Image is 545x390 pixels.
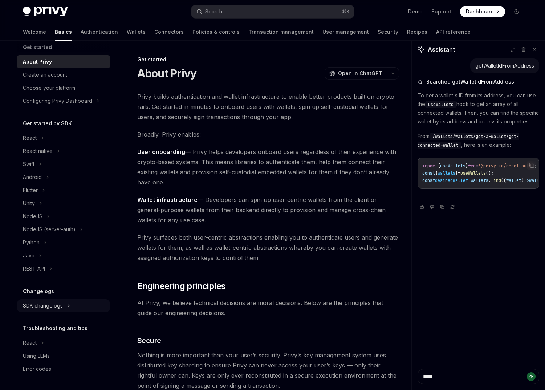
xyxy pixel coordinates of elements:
[192,23,240,41] a: Policies & controls
[468,178,471,183] span: =
[488,178,491,183] span: .
[486,170,493,176] span: ();
[154,23,184,41] a: Connectors
[23,238,40,247] div: Python
[438,170,455,176] span: wallets
[529,178,544,183] span: wallet
[435,178,468,183] span: desiredWallet
[418,78,539,85] button: Searched getWalletIdFromAddress
[137,298,399,318] span: At Privy, we believe technical decisions are moral decisions. Below are the principles that guide...
[23,251,34,260] div: Java
[23,97,92,105] div: Configuring Privy Dashboard
[205,7,225,16] div: Search...
[137,56,399,63] div: Get started
[81,23,118,41] a: Authentication
[55,23,72,41] a: Basics
[191,5,354,18] button: Search...⌘K
[426,78,514,85] span: Searched getWalletIdFromAddress
[23,212,42,221] div: NodeJS
[471,178,488,183] span: wallets
[521,178,524,183] span: )
[422,163,438,169] span: import
[460,170,486,176] span: useWallets
[137,148,185,155] strong: User onboarding
[137,336,161,346] span: Secure
[23,301,63,310] div: SDK changelogs
[127,23,146,41] a: Wallets
[23,70,67,79] div: Create an account
[436,23,471,41] a: API reference
[23,23,46,41] a: Welcome
[468,163,478,169] span: from
[17,81,110,94] a: Choose your platform
[511,6,522,17] button: Toggle dark mode
[458,170,460,176] span: =
[322,23,369,41] a: User management
[23,352,50,360] div: Using LLMs
[23,199,35,208] div: Unity
[23,264,45,273] div: REST API
[137,147,399,187] span: — Privy helps developers onboard users regardless of their experience with crypto-based systems. ...
[23,84,75,92] div: Choose your platform
[23,338,37,347] div: React
[418,91,539,126] p: To get a wallet's ID from its address, you can use the hook to get an array of all connected wall...
[137,232,399,263] span: Privy surfaces both user-centric abstractions enabling you to authenticate users and generate wal...
[23,119,72,128] h5: Get started by SDK
[501,178,506,183] span: ((
[440,163,465,169] span: useWallets
[338,70,382,77] span: Open in ChatGPT
[23,173,42,182] div: Android
[23,186,38,195] div: Flutter
[23,324,88,333] h5: Troubleshooting and tips
[422,178,435,183] span: const
[478,163,534,169] span: '@privy-io/react-auth'
[23,7,68,17] img: dark logo
[465,163,468,169] span: }
[460,6,505,17] a: Dashboard
[23,365,51,373] div: Error codes
[491,178,501,183] span: find
[325,67,387,80] button: Open in ChatGPT
[17,362,110,375] a: Error codes
[137,280,226,292] span: Engineering principles
[248,23,314,41] a: Transaction management
[506,178,521,183] span: wallet
[342,9,350,15] span: ⌘ K
[435,170,438,176] span: {
[466,8,494,15] span: Dashboard
[455,170,458,176] span: }
[137,195,399,225] span: — Developers can spin up user-centric wallets from the client or general-purpose wallets from the...
[378,23,398,41] a: Security
[475,62,534,69] div: getWalletIdFromAddress
[137,67,197,80] h1: About Privy
[407,23,427,41] a: Recipes
[137,92,399,122] span: Privy builds authentication and wallet infrastructure to enable better products built on crypto r...
[23,160,34,168] div: Swift
[527,372,536,381] button: Send message
[17,349,110,362] a: Using LLMs
[23,147,53,155] div: React native
[23,134,37,142] div: React
[418,134,519,148] span: /wallets/wallets/get-a-wallet/get-connected-wallet
[23,225,76,234] div: NodeJS (server-auth)
[524,178,529,183] span: =>
[418,132,539,149] p: From , here is an example:
[422,170,435,176] span: const
[17,55,110,68] a: About Privy
[428,102,454,107] span: useWallets
[23,57,52,66] div: About Privy
[428,45,455,54] span: Assistant
[23,287,54,296] h5: Changelogs
[137,129,399,139] span: Broadly, Privy enables:
[137,196,198,203] strong: Wallet infrastructure
[17,68,110,81] a: Create an account
[438,163,440,169] span: {
[408,8,423,15] a: Demo
[431,8,451,15] a: Support
[527,161,536,170] button: Copy the contents from the code block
